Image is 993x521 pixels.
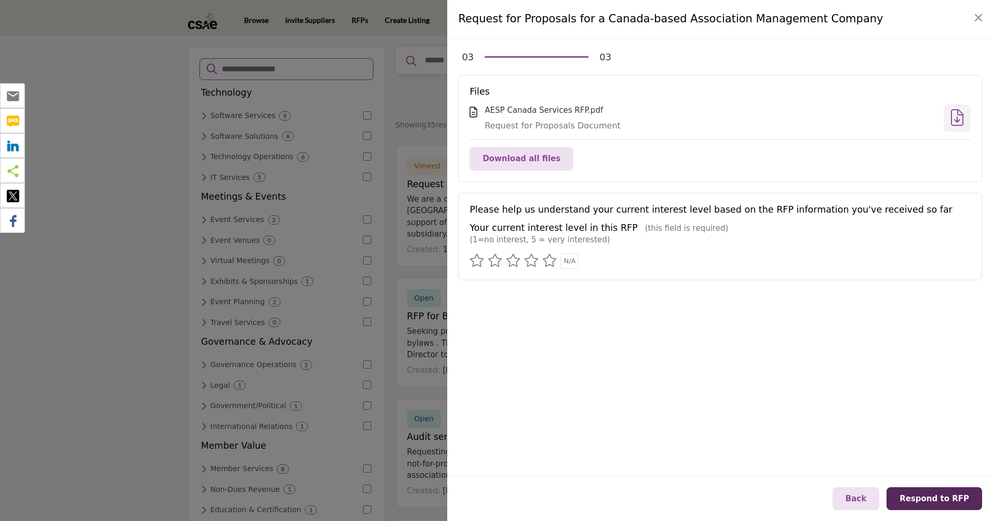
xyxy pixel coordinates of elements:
button: Respond to RFP [887,487,982,511]
h5: Please help us understand your current interest level based on the RFP information you've receive... [469,204,971,215]
h5: Files [469,86,971,97]
span: Back [846,494,866,503]
h4: Request for Proposals for a Canada-based Association Management Company [458,11,883,28]
span: Request for Proposals Document [485,121,620,131]
span: Respond to RFP [900,494,969,503]
span: (1=no interest, 5 = very interested) [469,235,610,244]
button: Download all files [469,147,573,171]
h5: Your current interest level in this RFP [469,223,637,233]
button: Back [833,487,879,511]
span: Download all files [482,154,560,163]
span: (this field is required) [645,224,729,233]
div: 03 [599,50,611,64]
div: AESP Canada Services RFP.pdf [485,105,936,116]
button: Close [971,10,986,25]
span: N/A [563,257,575,265]
div: 03 [462,50,474,64]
